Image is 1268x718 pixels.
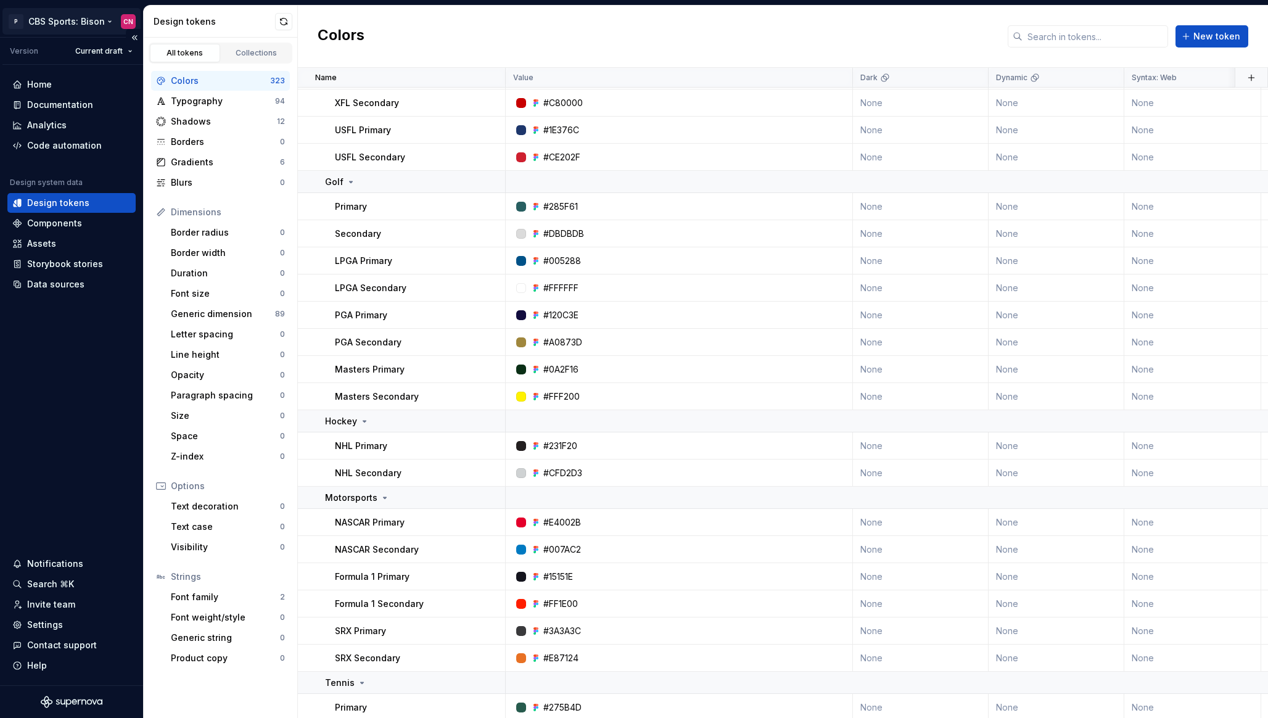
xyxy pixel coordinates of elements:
a: Duration0 [166,263,290,283]
div: CN [123,17,133,27]
a: Blurs0 [151,173,290,192]
a: Settings [7,615,136,635]
p: NHL Secondary [335,467,401,479]
div: 0 [280,268,285,278]
div: Font family [171,591,280,603]
div: Notifications [27,558,83,570]
td: None [989,356,1124,383]
div: Design system data [10,178,83,188]
td: None [853,536,989,563]
div: Blurs [171,176,280,189]
p: LPGA Secondary [335,282,406,294]
td: None [1124,329,1261,356]
div: Text decoration [171,500,280,513]
a: Border radius0 [166,223,290,242]
p: Secondary [335,228,381,240]
button: Contact support [7,635,136,655]
p: Golf [325,176,344,188]
p: SRX Primary [335,625,386,637]
div: Typography [171,95,275,107]
td: None [989,563,1124,590]
div: 0 [280,501,285,511]
div: 0 [280,370,285,380]
button: Current draft [70,43,138,60]
div: Storybook stories [27,258,103,270]
a: Z-index0 [166,447,290,466]
div: 0 [280,633,285,643]
td: None [1124,645,1261,672]
a: Font family2 [166,587,290,607]
div: Borders [171,136,280,148]
td: None [853,383,989,410]
a: Space0 [166,426,290,446]
div: 323 [270,76,285,86]
div: Letter spacing [171,328,280,340]
td: None [853,356,989,383]
td: None [989,617,1124,645]
div: Assets [27,237,56,250]
div: 2 [280,592,285,602]
td: None [853,590,989,617]
td: None [989,144,1124,171]
div: #FF1E00 [543,598,578,610]
div: All tokens [154,48,216,58]
button: Collapse sidebar [126,29,143,46]
div: Help [27,659,47,672]
div: #C80000 [543,97,583,109]
a: Opacity0 [166,365,290,385]
td: None [1124,193,1261,220]
div: Settings [27,619,63,631]
td: None [853,302,989,329]
p: Masters Primary [335,363,405,376]
a: Assets [7,234,136,254]
div: Search ⌘K [27,578,74,590]
div: 0 [280,411,285,421]
a: Supernova Logo [41,696,102,708]
div: Version [10,46,38,56]
a: Font weight/style0 [166,608,290,627]
div: 0 [280,228,285,237]
td: None [989,117,1124,144]
td: None [989,302,1124,329]
div: Analytics [27,119,67,131]
div: #007AC2 [543,543,581,556]
div: Design tokens [154,15,275,28]
td: None [1124,590,1261,617]
td: None [1124,274,1261,302]
div: Font size [171,287,280,300]
p: Primary [335,701,367,714]
div: Duration [171,267,280,279]
div: Space [171,430,280,442]
div: #3A3A3C [543,625,581,637]
a: Data sources [7,274,136,294]
td: None [1124,247,1261,274]
div: Options [171,480,285,492]
td: None [853,144,989,171]
button: Help [7,656,136,675]
a: Visibility0 [166,537,290,557]
td: None [1124,89,1261,117]
a: Components [7,213,136,233]
p: Masters Secondary [335,390,419,403]
div: Border width [171,247,280,259]
td: None [1124,383,1261,410]
td: None [1124,617,1261,645]
div: Dimensions [171,206,285,218]
div: Opacity [171,369,280,381]
td: None [1124,356,1261,383]
a: Text decoration0 [166,497,290,516]
td: None [853,329,989,356]
td: None [1124,460,1261,487]
div: 0 [280,653,285,663]
div: #CE202F [543,151,580,163]
a: Home [7,75,136,94]
p: Dark [860,73,878,83]
a: Typography94 [151,91,290,111]
td: None [989,193,1124,220]
td: None [1124,117,1261,144]
a: Shadows12 [151,112,290,131]
div: Invite team [27,598,75,611]
div: 0 [280,329,285,339]
div: 0 [280,390,285,400]
input: Search in tokens... [1023,25,1168,47]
